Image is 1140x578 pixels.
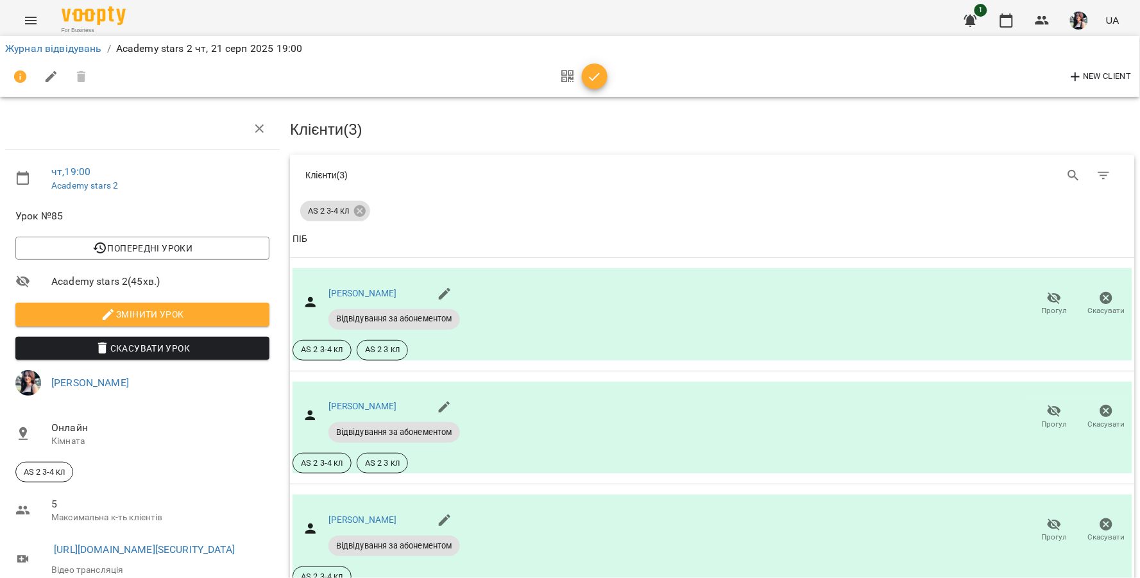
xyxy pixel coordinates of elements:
p: Максимальна к-ть клієнтів [51,511,269,524]
p: Кімната [51,435,269,448]
li: / [107,41,111,56]
span: Відвідування за абонементом [328,540,460,552]
button: Прогул [1028,513,1080,548]
a: Журнал відвідувань [5,42,102,55]
span: Відвідування за абонементом [328,427,460,438]
a: [PERSON_NAME] [328,514,397,525]
a: [PERSON_NAME] [328,401,397,411]
span: AS 2 3 кл [357,344,407,355]
button: Прогул [1028,286,1080,322]
span: Урок №85 [15,208,269,224]
button: Попередні уроки [15,237,269,260]
button: Скасувати [1080,513,1132,548]
span: For Business [62,26,126,35]
span: Онлайн [51,420,269,436]
span: 5 [51,497,269,512]
div: AS 2 3-4 кл [300,201,370,221]
button: Скасувати [1080,286,1132,322]
button: Menu [15,5,46,36]
span: ПІБ [293,232,1132,247]
p: Відео трансляція [51,564,269,577]
a: [PERSON_NAME] [328,288,397,298]
nav: breadcrumb [5,41,1135,56]
span: Скасувати [1088,305,1125,316]
p: Academy stars 2 чт, 21 серп 2025 19:00 [116,41,303,56]
a: чт , 19:00 [51,166,90,178]
button: Фільтр [1089,160,1119,191]
span: AS 2 3-4 кл [293,344,351,355]
div: ПІБ [293,232,307,247]
span: AS 2 3-4 кл [16,466,72,478]
span: Прогул [1042,419,1068,430]
span: AS 2 3-4 кл [300,205,357,217]
span: Скасувати [1088,419,1125,430]
a: Academy stars 2 [51,180,118,191]
span: UA [1106,13,1119,27]
h3: Клієнти ( 3 ) [290,121,1135,138]
span: Academy stars 2 ( 45 хв. ) [51,274,269,289]
span: Прогул [1042,532,1068,543]
span: Прогул [1042,305,1068,316]
div: Table Toolbar [290,155,1135,196]
span: AS 2 3-4 кл [293,457,351,469]
button: Скасувати Урок [15,337,269,360]
a: [PERSON_NAME] [51,377,129,389]
div: Sort [293,232,307,247]
span: New Client [1068,69,1132,85]
button: Змінити урок [15,303,269,326]
span: Скасувати [1088,532,1125,543]
button: UA [1101,8,1125,32]
img: bfead1ea79d979fadf21ae46c61980e3.jpg [1070,12,1088,30]
a: [URL][DOMAIN_NAME][SECURITY_DATA] [54,543,235,556]
button: Скасувати [1080,399,1132,435]
span: Змінити урок [26,307,259,322]
span: AS 2 3 кл [357,457,407,469]
button: New Client [1065,67,1135,87]
button: Прогул [1028,399,1080,435]
img: bfead1ea79d979fadf21ae46c61980e3.jpg [15,370,41,396]
button: Search [1059,160,1089,191]
span: 1 [974,4,987,17]
span: Скасувати Урок [26,341,259,356]
img: Voopty Logo [62,6,126,25]
div: Клієнти ( 3 ) [305,169,703,182]
span: Попередні уроки [26,241,259,256]
span: Відвідування за абонементом [328,313,460,325]
div: AS 2 3-4 кл [15,462,73,482]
